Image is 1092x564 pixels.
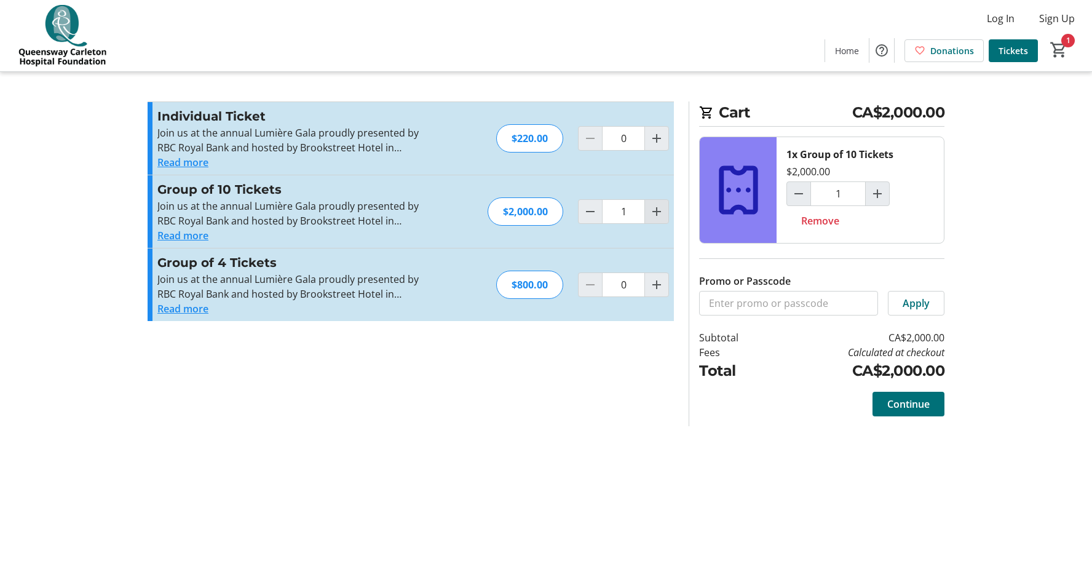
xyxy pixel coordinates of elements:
button: Read more [157,155,208,170]
a: Donations [904,39,984,62]
span: Donations [930,44,974,57]
button: Sign Up [1029,9,1085,28]
button: Log In [977,9,1024,28]
span: Apply [903,296,930,311]
span: CA$2,000.00 [852,101,945,124]
a: Home [825,39,869,62]
span: Continue [887,397,930,411]
button: Increment by one [866,182,889,205]
div: $2,000.00 [786,164,830,179]
span: Log In [987,11,1015,26]
span: Remove [801,213,839,228]
button: Decrement by one [787,182,810,205]
input: Individual Ticket Quantity [602,126,645,151]
div: 1x Group of 10 Tickets [786,147,893,162]
button: Increment by one [645,273,668,296]
h3: Individual Ticket [157,107,426,125]
input: Enter promo or passcode [699,291,878,316]
span: Home [835,44,859,57]
p: Join us at the annual Lumière Gala proudly presented by RBC Royal Bank and hosted by Brookstreet ... [157,125,426,155]
span: Tickets [999,44,1028,57]
h3: Group of 10 Tickets [157,180,426,199]
input: Group of 4 Tickets Quantity [602,272,645,297]
div: $220.00 [496,124,563,153]
input: Group of 10 Tickets Quantity [602,199,645,224]
button: Decrement by one [579,200,602,223]
td: Total [699,360,770,382]
button: Continue [872,392,944,416]
input: Group of 10 Tickets Quantity [810,181,866,206]
p: Join us at the annual Lumière Gala proudly presented by RBC Royal Bank and hosted by Brookstreet ... [157,272,426,301]
td: Fees [699,345,770,360]
td: CA$2,000.00 [770,330,944,345]
h2: Cart [699,101,944,127]
td: CA$2,000.00 [770,360,944,382]
a: Tickets [989,39,1038,62]
button: Read more [157,228,208,243]
button: Help [869,38,894,63]
span: Sign Up [1039,11,1075,26]
td: Calculated at checkout [770,345,944,360]
p: Join us at the annual Lumière Gala proudly presented by RBC Royal Bank and hosted by Brookstreet ... [157,199,426,228]
div: $2,000.00 [488,197,563,226]
button: Increment by one [645,127,668,150]
button: Cart [1048,39,1070,61]
h3: Group of 4 Tickets [157,253,426,272]
td: Subtotal [699,330,770,345]
div: $800.00 [496,271,563,299]
label: Promo or Passcode [699,274,791,288]
button: Remove [786,209,854,233]
button: Read more [157,301,208,316]
button: Apply [888,291,944,316]
button: Increment by one [645,200,668,223]
img: QCH Foundation's Logo [7,5,117,66]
